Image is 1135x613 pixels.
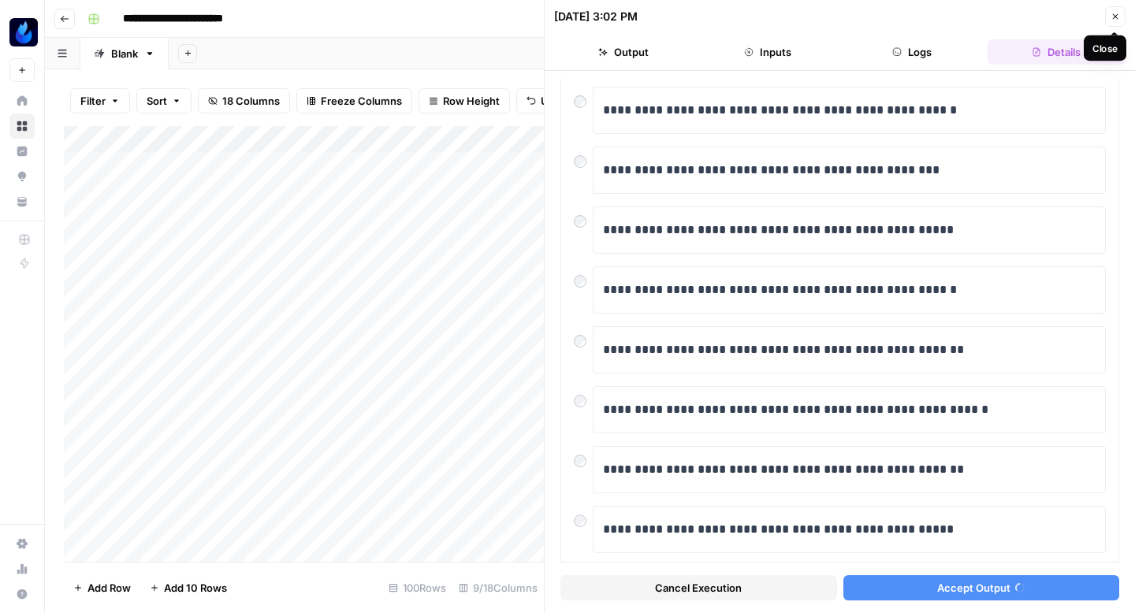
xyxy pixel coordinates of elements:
div: Close [1092,41,1118,55]
span: Add 10 Rows [164,580,227,596]
a: Usage [9,556,35,581]
button: 18 Columns [198,88,290,113]
button: Workspace: AgentFire Content [9,13,35,52]
div: 9/18 Columns [452,575,544,600]
a: Browse [9,113,35,139]
button: Add Row [64,575,140,600]
a: Home [9,88,35,113]
button: Undo [516,88,578,113]
button: Output [554,39,692,65]
a: Blank [80,38,169,69]
button: Inputs [698,39,836,65]
a: Opportunities [9,164,35,189]
div: [DATE] 3:02 PM [554,9,638,24]
button: Freeze Columns [296,88,412,113]
button: Sort [136,88,192,113]
div: 100 Rows [382,575,452,600]
span: 18 Columns [222,93,280,109]
a: Insights [9,139,35,164]
button: Cancel Execution [560,575,837,600]
button: Help + Support [9,581,35,607]
div: Blank [111,46,138,61]
img: AgentFire Content Logo [9,18,38,46]
button: Filter [70,88,130,113]
button: Accept Output [843,575,1120,600]
span: Filter [80,93,106,109]
span: Accept Output [937,580,1010,596]
a: Your Data [9,189,35,214]
span: Row Height [443,93,500,109]
span: Freeze Columns [321,93,402,109]
a: Settings [9,531,35,556]
button: Details [988,39,1126,65]
button: Row Height [419,88,510,113]
button: Logs [843,39,981,65]
button: Add 10 Rows [140,575,236,600]
span: Cancel Execution [655,580,742,596]
span: Sort [147,93,167,109]
span: Add Row [87,580,131,596]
